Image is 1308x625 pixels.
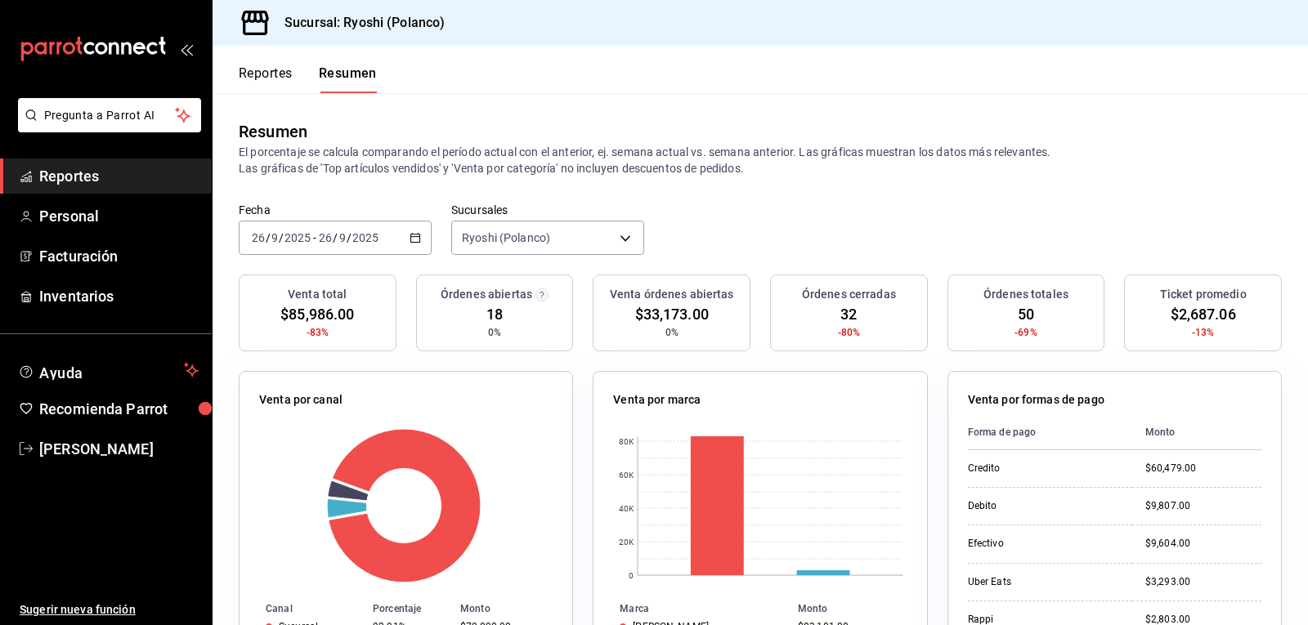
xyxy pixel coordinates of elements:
[251,231,266,244] input: --
[488,325,501,340] span: 0%
[1145,462,1261,475] div: $60,479.00
[1132,415,1261,450] th: Monto
[39,165,199,187] span: Reportes
[594,600,791,618] th: Marca
[629,571,634,580] text: 0
[288,286,347,303] h3: Venta total
[665,325,679,340] span: 0%
[347,231,352,244] span: /
[968,575,1119,589] div: Uber Eats
[366,600,454,618] th: Porcentaje
[486,303,503,325] span: 18
[307,325,329,340] span: -83%
[271,13,445,33] h3: Sucursal: Ryoshi (Polanco)
[968,391,1104,408] p: Venta por formas de pago
[44,107,176,124] span: Pregunta a Parrot AI
[280,303,354,325] span: $85,986.00
[462,230,550,246] span: Ryoshi (Polanco)
[239,65,377,93] div: navigation tabs
[39,360,177,380] span: Ayuda
[968,499,1119,513] div: Debito
[239,204,432,216] label: Fecha
[968,462,1119,475] div: Credito
[968,537,1119,551] div: Efectivo
[983,286,1068,303] h3: Órdenes totales
[1018,303,1034,325] span: 50
[180,42,193,56] button: open_drawer_menu
[619,437,634,446] text: 80K
[619,471,634,480] text: 60K
[968,415,1132,450] th: Forma de pago
[613,391,701,408] p: Venta por marca
[279,231,284,244] span: /
[39,205,199,227] span: Personal
[39,285,199,307] span: Inventarios
[838,325,861,340] span: -80%
[441,286,532,303] h3: Órdenes abiertas
[454,600,572,618] th: Monto
[319,65,377,93] button: Resumen
[619,538,634,547] text: 20K
[39,245,199,267] span: Facturación
[11,118,201,136] a: Pregunta a Parrot AI
[284,231,311,244] input: ----
[313,231,316,244] span: -
[239,119,307,144] div: Resumen
[619,504,634,513] text: 40K
[271,231,279,244] input: --
[1171,303,1236,325] span: $2,687.06
[39,398,199,420] span: Recomienda Parrot
[266,231,271,244] span: /
[333,231,338,244] span: /
[802,286,896,303] h3: Órdenes cerradas
[1160,286,1247,303] h3: Ticket promedio
[239,65,293,93] button: Reportes
[451,204,644,216] label: Sucursales
[610,286,734,303] h3: Venta órdenes abiertas
[1145,575,1261,589] div: $3,293.00
[1145,499,1261,513] div: $9,807.00
[259,391,343,408] p: Venta por canal
[20,601,199,618] span: Sugerir nueva función
[791,600,927,618] th: Monto
[39,438,199,460] span: [PERSON_NAME]
[318,231,333,244] input: --
[1145,537,1261,551] div: $9,604.00
[635,303,709,325] span: $33,173.00
[840,303,857,325] span: 32
[352,231,379,244] input: ----
[239,144,1282,176] p: El porcentaje se calcula comparando el período actual con el anterior, ej. semana actual vs. sema...
[240,600,366,618] th: Canal
[338,231,347,244] input: --
[1015,325,1037,340] span: -69%
[18,98,201,132] button: Pregunta a Parrot AI
[1192,325,1215,340] span: -13%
